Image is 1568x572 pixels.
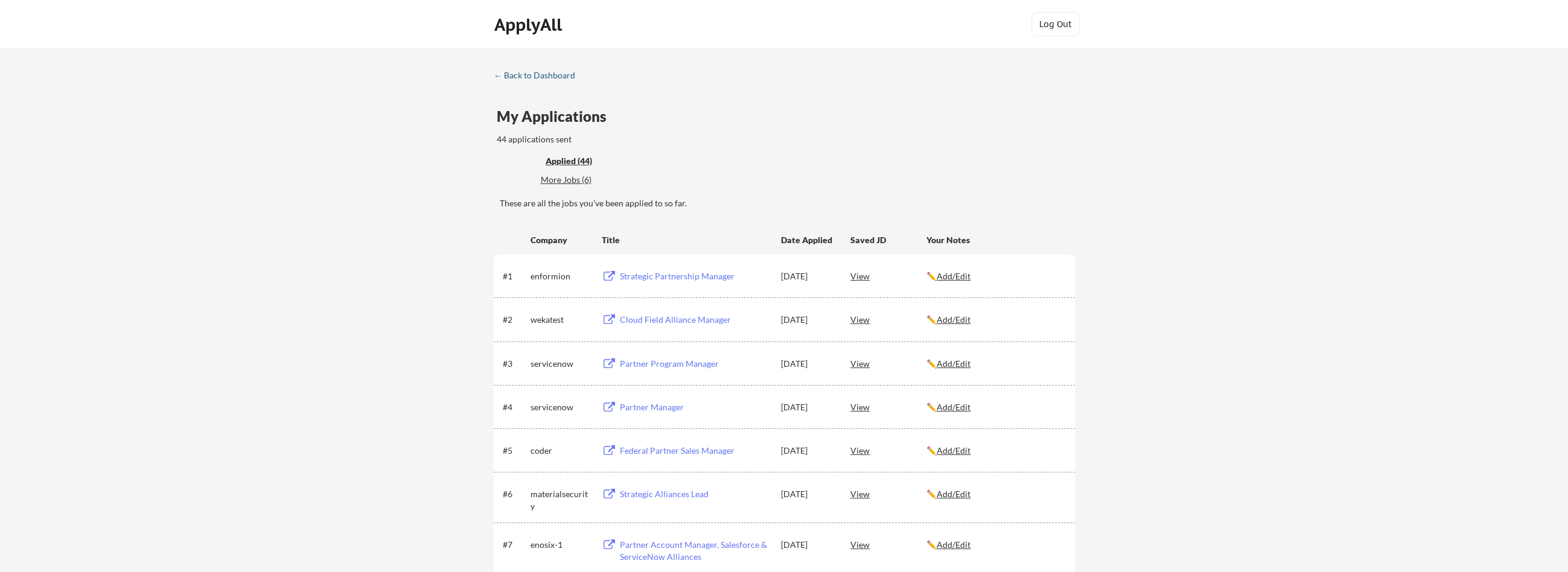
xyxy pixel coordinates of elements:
div: Cloud Field Alliance Manager [620,314,770,326]
div: 44 applications sent [497,133,730,145]
div: ✏️ [926,314,1064,326]
div: [DATE] [781,401,834,413]
div: ✏️ [926,270,1064,282]
div: Strategic Partnership Manager [620,270,770,282]
div: View [850,439,926,461]
div: #4 [503,401,526,413]
div: #2 [503,314,526,326]
div: enosix-1 [531,539,591,551]
div: Applied (44) [546,155,624,167]
div: View [850,533,926,555]
div: enformion [531,270,591,282]
div: coder [531,445,591,457]
div: Your Notes [926,234,1064,246]
div: View [850,396,926,418]
div: My Applications [497,109,616,124]
div: Company [531,234,591,246]
div: ✏️ [926,401,1064,413]
div: [DATE] [781,358,834,370]
u: Add/Edit [937,445,970,456]
div: [DATE] [781,445,834,457]
div: Title [602,234,770,246]
u: Add/Edit [937,358,970,369]
div: ✏️ [926,539,1064,551]
div: wekatest [531,314,591,326]
div: Strategic Alliances Lead [620,488,770,500]
div: ✏️ [926,488,1064,500]
div: ← Back to Dashboard [494,71,584,80]
div: #1 [503,270,526,282]
div: materialsecurity [531,488,591,512]
div: Federal Partner Sales Manager [620,445,770,457]
u: Add/Edit [937,539,970,550]
div: View [850,483,926,504]
div: These are all the jobs you've been applied to so far. [500,197,1075,209]
div: #5 [503,445,526,457]
u: Add/Edit [937,489,970,499]
div: View [850,265,926,287]
div: [DATE] [781,488,834,500]
div: These are all the jobs you've been applied to so far. [546,155,624,168]
div: Partner Manager [620,401,770,413]
u: Add/Edit [937,402,970,412]
div: [DATE] [781,314,834,326]
div: [DATE] [781,270,834,282]
a: ← Back to Dashboard [494,71,584,83]
div: Partner Account Manager, Salesforce & ServiceNow Alliances [620,539,770,562]
div: #7 [503,539,526,551]
div: Saved JD [850,229,926,250]
div: View [850,352,926,374]
div: Partner Program Manager [620,358,770,370]
div: ApplyAll [494,14,566,35]
div: servicenow [531,358,591,370]
button: Log Out [1031,12,1080,36]
div: [DATE] [781,539,834,551]
div: More Jobs (6) [540,174,629,186]
div: ✏️ [926,358,1064,370]
div: View [850,308,926,330]
div: #3 [503,358,526,370]
div: ✏️ [926,445,1064,457]
div: #6 [503,488,526,500]
div: Date Applied [781,234,834,246]
u: Add/Edit [937,314,970,325]
div: These are job applications we think you'd be a good fit for, but couldn't apply you to automatica... [540,174,629,186]
div: servicenow [531,401,591,413]
u: Add/Edit [937,271,970,281]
